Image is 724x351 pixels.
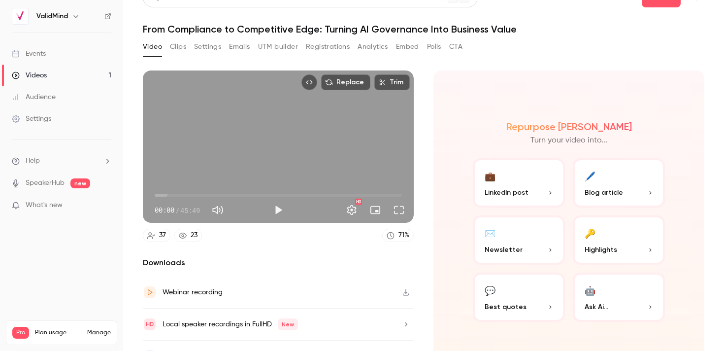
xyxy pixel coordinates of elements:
span: Blog article [585,187,623,198]
li: help-dropdown-opener [12,156,111,166]
span: Best quotes [485,302,527,312]
button: 🔑Highlights [573,215,665,265]
h2: Downloads [143,257,414,269]
div: Settings [12,114,51,124]
button: 💼LinkedIn post [473,158,565,208]
button: 💬Best quotes [473,273,565,322]
span: Help [26,156,40,166]
button: Mute [208,200,228,220]
button: Settings [194,39,221,55]
button: Full screen [389,200,409,220]
span: Pro [12,327,29,339]
div: 🤖 [585,282,595,298]
button: Embed [396,39,419,55]
a: Manage [87,329,111,337]
div: HD [355,199,362,205]
h6: ValidMind [36,11,68,21]
div: Videos [12,70,47,80]
button: Registrations [306,39,350,55]
button: ✉️Newsletter [473,215,565,265]
span: new [70,178,90,188]
button: Emails [229,39,250,55]
span: / [175,205,179,215]
div: 37 [159,230,166,241]
img: ValidMind [12,8,28,24]
button: CTA [449,39,462,55]
div: Audience [12,92,56,102]
span: LinkedIn post [485,187,528,198]
span: Ask Ai... [585,302,608,312]
button: 🤖Ask Ai... [573,273,665,322]
button: Replace [321,74,370,90]
a: 37 [143,229,170,242]
div: 💬 [485,282,495,298]
iframe: Noticeable Trigger [99,201,111,210]
h2: Repurpose [PERSON_NAME] [506,121,632,133]
div: Webinar recording [163,286,223,298]
button: Analytics [358,39,388,55]
div: ✉️ [485,225,495,241]
span: Highlights [585,245,617,255]
div: 23 [191,230,197,241]
a: SpeakerHub [26,178,65,188]
span: Newsletter [485,245,523,255]
button: UTM builder [258,39,298,55]
button: Clips [170,39,186,55]
div: Local speaker recordings in FullHD [163,318,298,330]
div: 💼 [485,168,495,183]
span: What's new [26,200,63,211]
div: 🖊️ [585,168,595,183]
button: Trim [374,74,410,90]
p: Turn your video into... [530,135,607,146]
div: 00:00 [155,205,200,215]
span: Plan usage [35,329,81,337]
button: Embed video [301,74,317,90]
a: 23 [174,229,202,242]
a: 71% [382,229,414,242]
div: Events [12,49,46,59]
button: Turn on miniplayer [365,200,385,220]
button: 🖊️Blog article [573,158,665,208]
button: Polls [427,39,441,55]
button: Play [268,200,288,220]
button: Settings [342,200,362,220]
span: 00:00 [155,205,174,215]
h1: From Compliance to Competitive Edge: Turning AI Governance Into Business Value [143,23,704,35]
span: New [278,318,298,330]
div: 🔑 [585,225,595,241]
span: 45:49 [180,205,200,215]
button: Video [143,39,162,55]
div: 71 % [398,230,409,241]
